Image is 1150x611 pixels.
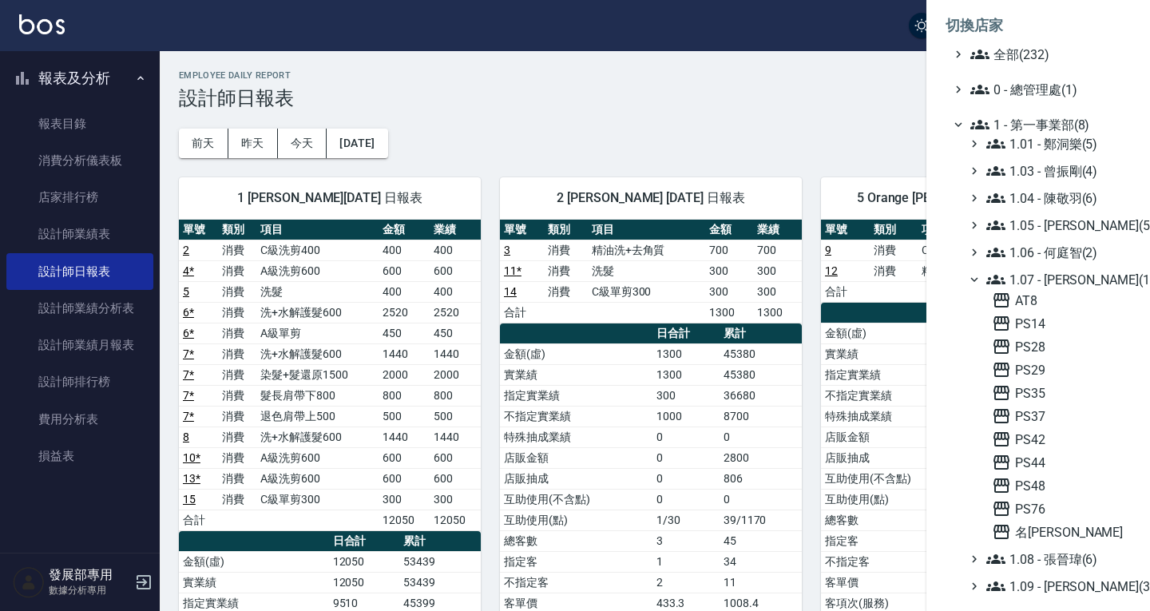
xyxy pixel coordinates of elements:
span: 名[PERSON_NAME] [992,522,1124,542]
span: 1.05 - [PERSON_NAME](5) [986,216,1124,235]
span: PS35 [992,383,1124,403]
span: PS48 [992,476,1124,495]
span: 1.04 - 陳敬羽(6) [986,188,1124,208]
span: 1.03 - 曾振剛(4) [986,161,1124,181]
span: 0 - 總管理處(1) [970,80,1124,99]
span: 1 - 第一事業部(8) [970,115,1124,134]
span: 1.08 - 張晉瑋(6) [986,550,1124,569]
span: 1.01 - 鄭洞樂(5) [986,134,1124,153]
span: 1.07 - [PERSON_NAME](11) [986,270,1124,289]
span: PS29 [992,360,1124,379]
span: PS76 [992,499,1124,518]
span: PS42 [992,430,1124,449]
span: 全部(232) [970,45,1124,64]
span: AT8 [992,291,1124,310]
span: PS44 [992,453,1124,472]
span: 1.06 - 何庭智(2) [986,243,1124,262]
span: 1.09 - [PERSON_NAME](3) [986,577,1124,596]
span: PS28 [992,337,1124,356]
span: PS14 [992,314,1124,333]
span: PS37 [992,407,1124,426]
li: 切換店家 [946,6,1131,45]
